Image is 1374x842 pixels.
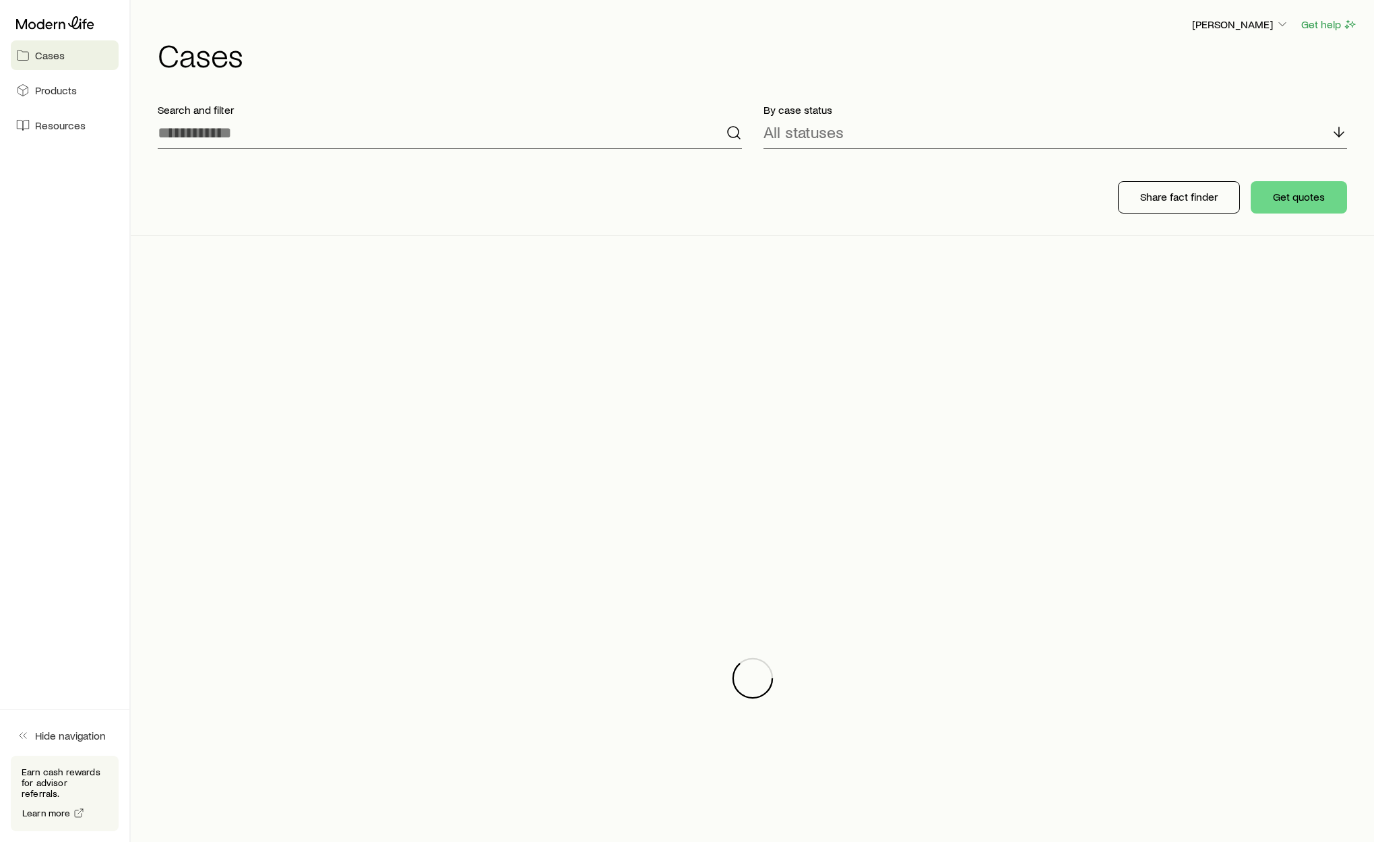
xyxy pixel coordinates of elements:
a: Cases [11,40,119,70]
span: Learn more [22,808,71,818]
p: [PERSON_NAME] [1192,18,1289,31]
button: Get help [1301,17,1358,32]
p: By case status [763,103,1348,117]
p: Share fact finder [1140,190,1218,203]
p: Earn cash rewards for advisor referrals. [22,767,108,799]
span: Resources [35,119,86,132]
div: Earn cash rewards for advisor referrals.Learn more [11,756,119,831]
h1: Cases [158,38,1358,71]
button: Get quotes [1251,181,1347,214]
a: Products [11,75,119,105]
p: Search and filter [158,103,742,117]
button: [PERSON_NAME] [1191,17,1290,33]
button: Share fact finder [1118,181,1240,214]
span: Products [35,84,77,97]
button: Hide navigation [11,721,119,750]
p: All statuses [763,123,844,141]
span: Hide navigation [35,729,106,742]
a: Resources [11,110,119,140]
span: Cases [35,48,65,62]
